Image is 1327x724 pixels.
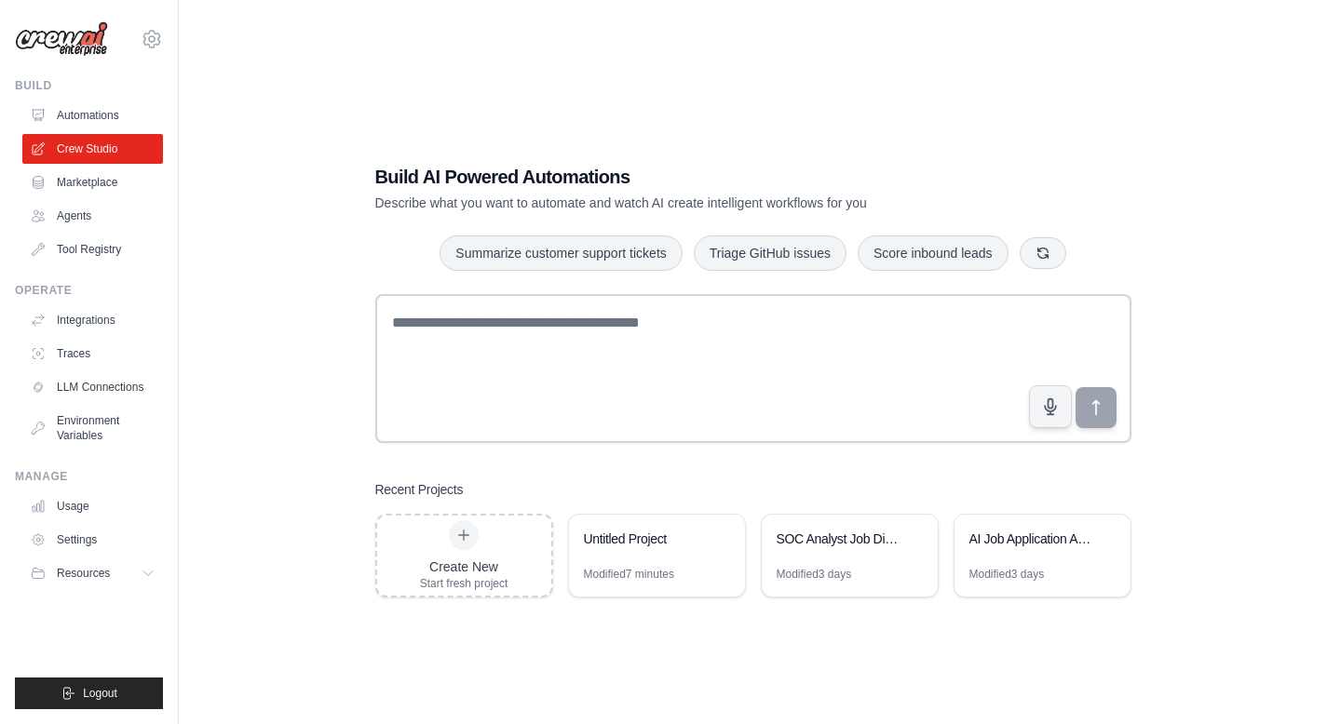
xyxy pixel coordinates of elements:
div: AI Job Application Assistant [969,530,1097,548]
a: Marketplace [22,168,163,197]
div: Create New [420,557,508,576]
button: Score inbound leads [858,235,1009,271]
h1: Build AI Powered Automations [375,164,1001,190]
a: Integrations [22,305,163,335]
div: Manage [15,469,163,484]
a: Settings [22,525,163,555]
a: Agents [22,201,163,231]
a: LLM Connections [22,372,163,402]
a: Tool Registry [22,235,163,264]
div: Untitled Project [584,530,711,548]
a: Usage [22,491,163,521]
span: Logout [83,686,117,701]
a: Traces [22,339,163,369]
div: SOC Analyst Job Discovery & Application Assistant [777,530,904,548]
button: Resources [22,558,163,588]
div: Start fresh project [420,576,508,591]
img: Logo [15,21,108,57]
button: Logout [15,677,163,709]
a: Environment Variables [22,406,163,450]
span: Resources [57,566,110,581]
p: Describe what you want to automate and watch AI create intelligent workflows for you [375,194,1001,212]
div: Modified 7 minutes [584,567,674,582]
h3: Recent Projects [375,480,464,499]
a: Crew Studio [22,134,163,164]
button: Get new suggestions [1020,237,1066,269]
div: Modified 3 days [969,567,1045,582]
a: Automations [22,101,163,130]
button: Triage GitHub issues [694,235,846,271]
button: Click to speak your automation idea [1029,385,1072,428]
div: Modified 3 days [777,567,852,582]
div: Build [15,78,163,93]
button: Summarize customer support tickets [440,235,682,271]
div: Operate [15,283,163,298]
